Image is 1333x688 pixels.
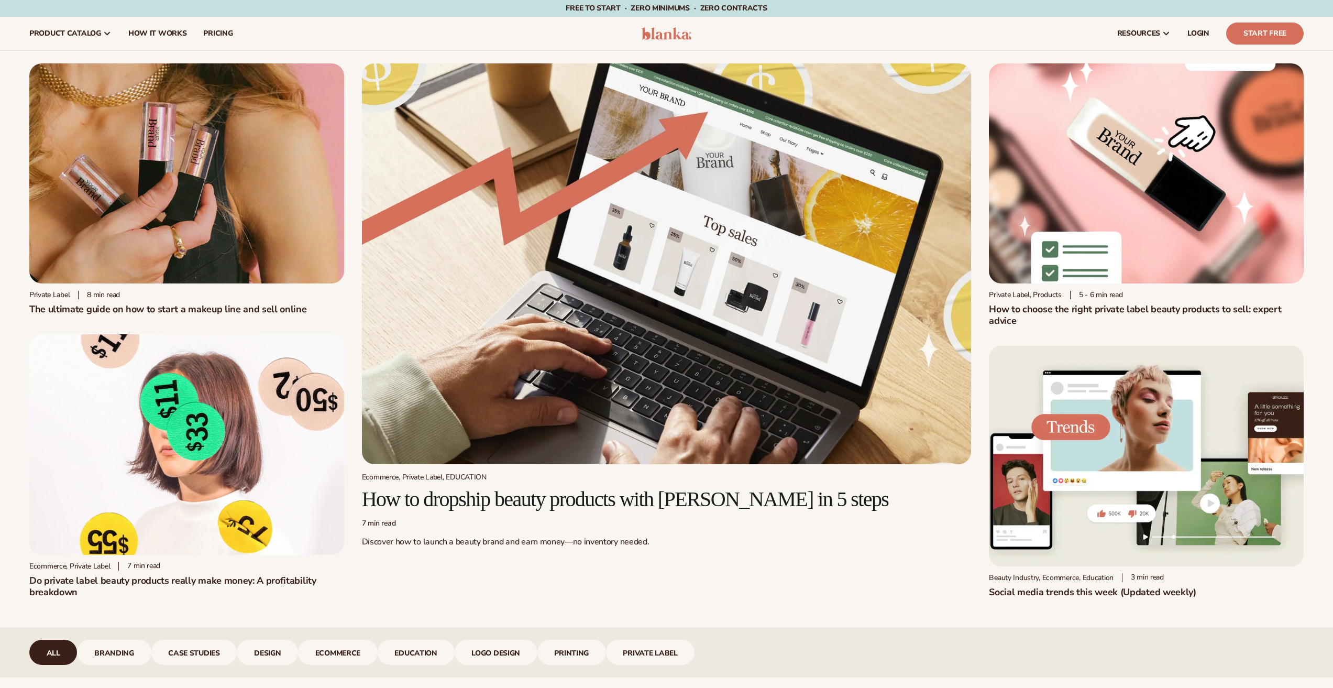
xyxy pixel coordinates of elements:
a: branding [77,640,151,665]
span: LOGIN [1187,29,1209,38]
img: Social media trends this week (Updated weekly) [989,346,1304,566]
a: Private Label Beauty Products Click Private Label, Products 5 - 6 min readHow to choose the right... [989,63,1304,326]
a: LOGIN [1179,17,1218,50]
h2: Do private label beauty products really make money: A profitability breakdown [29,575,344,598]
a: pricing [195,17,241,50]
div: Ecommerce, Private Label, EDUCATION [362,473,972,482]
div: 7 min read [118,562,160,571]
div: Private label [29,290,70,299]
h2: How to dropship beauty products with [PERSON_NAME] in 5 steps [362,488,972,511]
div: 7 min read [362,519,972,528]
a: product catalog [21,17,120,50]
a: Person holding branded make up with a solid pink background Private label 8 min readThe ultimate ... [29,63,344,315]
h2: Social media trends this week (Updated weekly) [989,586,1304,598]
div: Beauty Industry, Ecommerce, Education [989,573,1114,582]
span: resources [1117,29,1160,38]
span: Free to start · ZERO minimums · ZERO contracts [566,3,767,13]
a: Private Label [606,640,695,665]
a: Education [378,640,455,665]
a: resources [1109,17,1179,50]
a: ecommerce [298,640,378,665]
h2: How to choose the right private label beauty products to sell: expert advice [989,303,1304,326]
a: Profitability of private label company Ecommerce, Private Label 7 min readDo private label beauty... [29,334,344,597]
h1: The ultimate guide on how to start a makeup line and sell online [29,303,344,315]
div: 8 min read [78,291,120,300]
a: printing [537,640,606,665]
p: Discover how to launch a beauty brand and earn money—no inventory needed. [362,537,972,548]
img: Growing money with ecommerce [362,63,972,464]
a: logo design [455,640,537,665]
a: design [237,640,298,665]
a: How It Works [120,17,195,50]
div: 3 min read [1122,573,1164,582]
a: Start Free [1226,23,1304,45]
a: case studies [151,640,237,665]
img: logo [642,27,691,40]
img: Private Label Beauty Products Click [989,63,1304,283]
span: product catalog [29,29,101,38]
img: Person holding branded make up with a solid pink background [29,63,344,283]
span: How It Works [128,29,187,38]
div: Ecommerce, Private Label [29,562,110,571]
a: All [29,640,77,665]
a: Social media trends this week (Updated weekly) Beauty Industry, Ecommerce, Education 3 min readSo... [989,346,1304,597]
img: Profitability of private label company [29,334,344,554]
span: pricing [203,29,233,38]
div: 5 - 6 min read [1070,291,1123,300]
div: Private Label, Products [989,290,1062,299]
a: Growing money with ecommerce Ecommerce, Private Label, EDUCATION How to dropship beauty products ... [362,63,972,556]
